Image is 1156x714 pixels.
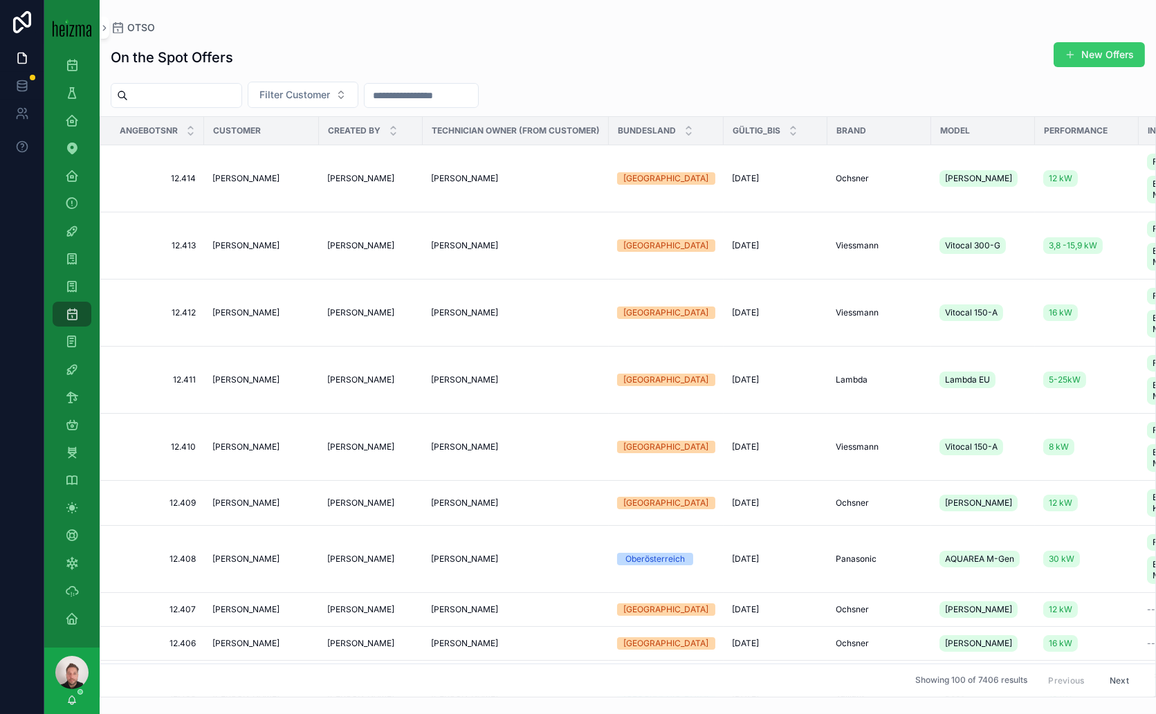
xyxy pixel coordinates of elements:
[212,553,279,565] span: [PERSON_NAME]
[945,604,1012,615] span: [PERSON_NAME]
[836,307,879,318] span: Viessmann
[836,638,923,649] a: Ochsner
[836,497,869,509] span: Ochsner
[836,441,923,452] a: Viessmann
[327,307,414,318] a: [PERSON_NAME]
[327,604,414,615] a: [PERSON_NAME]
[732,497,759,509] span: [DATE]
[624,374,709,386] div: [GEOGRAPHIC_DATA]
[1049,173,1072,184] span: 12 kW
[53,19,91,37] img: App logo
[732,553,759,565] span: [DATE]
[1043,235,1130,257] a: 3,8 -15,9 kW
[1100,670,1139,691] button: Next
[327,441,414,452] a: [PERSON_NAME]
[732,173,819,184] a: [DATE]
[1049,497,1072,509] span: 12 kW
[259,88,330,102] span: Filter Customer
[431,497,600,509] a: [PERSON_NAME]
[732,604,819,615] a: [DATE]
[117,374,196,385] span: 12.411
[431,638,498,649] span: [PERSON_NAME]
[940,125,970,136] span: Model
[1043,548,1130,570] a: 30 kW
[939,548,1027,570] a: AQUAREA M-Gen
[618,125,676,136] span: Bundesland
[431,553,600,565] a: [PERSON_NAME]
[915,675,1027,686] span: Showing 100 of 7406 results
[945,441,998,452] span: Vitocal 150-A
[431,638,600,649] a: [PERSON_NAME]
[1043,372,1086,388] a: 5-25kW
[327,638,414,649] a: [PERSON_NAME]
[732,240,759,251] span: [DATE]
[431,441,498,452] span: [PERSON_NAME]
[836,604,923,615] a: Ochsner
[117,240,196,251] span: 12.413
[1043,304,1078,321] a: 16 kW
[624,637,709,650] div: [GEOGRAPHIC_DATA]
[945,638,1012,649] span: [PERSON_NAME]
[1043,170,1078,187] a: 12 kW
[212,441,279,452] span: [PERSON_NAME]
[732,374,819,385] a: [DATE]
[431,307,498,318] span: [PERSON_NAME]
[212,307,279,318] span: [PERSON_NAME]
[431,173,498,184] span: [PERSON_NAME]
[945,497,1012,509] span: [PERSON_NAME]
[1043,492,1130,514] a: 12 kW
[1049,240,1097,251] span: 3,8 -15,9 kW
[939,167,1027,190] a: [PERSON_NAME]
[1049,441,1069,452] span: 8 kW
[117,497,196,509] a: 12.409
[1049,604,1072,615] span: 12 kW
[212,307,311,318] a: [PERSON_NAME]
[836,125,866,136] span: Brand
[117,307,196,318] a: 12.412
[431,240,600,251] a: [PERSON_NAME]
[212,497,311,509] a: [PERSON_NAME]
[939,436,1027,458] a: Vitocal 150-A
[732,441,759,452] span: [DATE]
[836,553,923,565] a: Panasonic
[945,173,1012,184] span: [PERSON_NAME]
[617,306,715,319] a: [GEOGRAPHIC_DATA]
[1147,604,1155,615] span: --
[1043,551,1080,567] a: 30 kW
[836,441,879,452] span: Viessmann
[248,82,358,108] button: Select Button
[327,497,394,509] span: [PERSON_NAME]
[617,637,715,650] a: [GEOGRAPHIC_DATA]
[939,632,1027,654] a: [PERSON_NAME]
[117,604,196,615] a: 12.407
[212,497,279,509] span: [PERSON_NAME]
[431,240,498,251] span: [PERSON_NAME]
[945,553,1014,565] span: AQUAREA M-Gen
[617,553,715,565] a: Oberösterreich
[1043,601,1078,618] a: 12 kW
[327,173,394,184] span: [PERSON_NAME]
[836,240,879,251] span: Viessmann
[939,369,1027,391] a: Lambda EU
[1043,598,1130,621] a: 12 kW
[1054,42,1145,67] button: New Offers
[111,48,233,67] h1: On the Spot Offers
[431,497,498,509] span: [PERSON_NAME]
[617,497,715,509] a: [GEOGRAPHIC_DATA]
[1044,125,1108,136] span: Performance
[117,638,196,649] a: 12.406
[732,638,819,649] a: [DATE]
[939,302,1027,324] a: Vitocal 150-A
[212,374,311,385] a: [PERSON_NAME]
[617,441,715,453] a: [GEOGRAPHIC_DATA]
[212,441,311,452] a: [PERSON_NAME]
[836,604,869,615] span: Ochsner
[617,374,715,386] a: [GEOGRAPHIC_DATA]
[1043,635,1078,652] a: 16 kW
[1043,495,1078,511] a: 12 kW
[117,173,196,184] a: 12.414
